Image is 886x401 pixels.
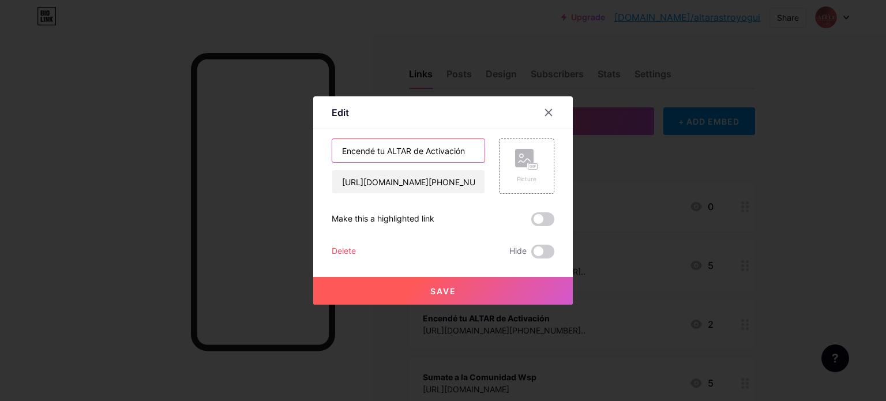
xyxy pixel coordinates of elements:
[332,245,356,258] div: Delete
[430,286,456,296] span: Save
[509,245,527,258] span: Hide
[515,175,538,183] div: Picture
[332,106,349,119] div: Edit
[332,139,485,162] input: Title
[313,277,573,305] button: Save
[332,212,434,226] div: Make this a highlighted link
[332,170,485,193] input: URL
